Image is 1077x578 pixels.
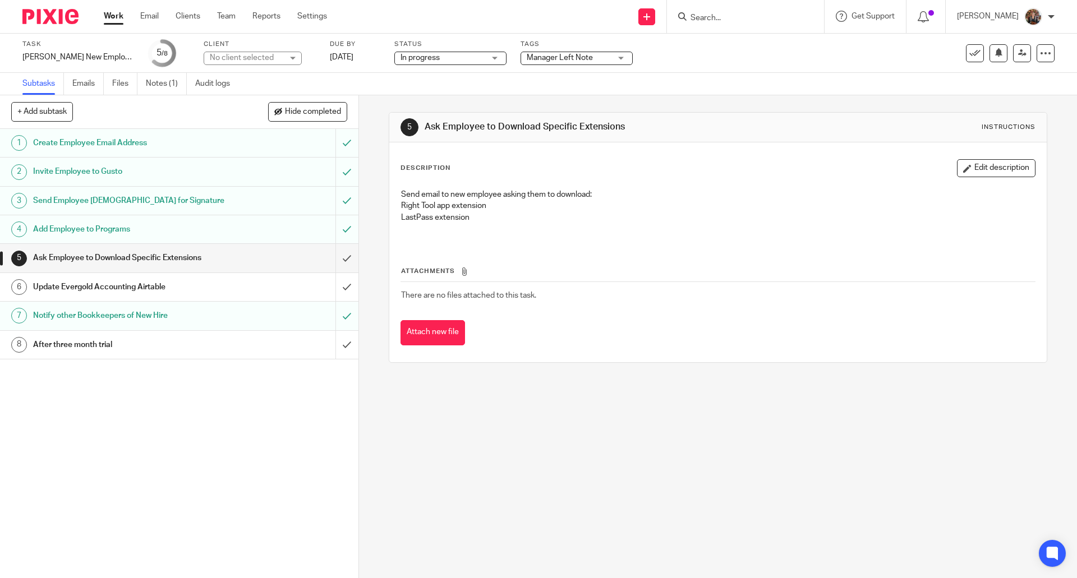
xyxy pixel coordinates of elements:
button: Hide completed [268,102,347,121]
label: Task [22,40,135,49]
div: No client selected [210,52,283,63]
label: Due by [330,40,380,49]
button: + Add subtask [11,102,73,121]
div: 5 [401,118,418,136]
h1: Update Evergold Accounting Airtable [33,279,227,295]
div: Rhonda New Employee Steps [22,52,135,63]
span: Get Support [852,12,895,20]
a: Clients [176,11,200,22]
a: Files [112,73,137,95]
h1: Ask Employee to Download Specific Extensions [33,249,227,266]
h1: Add Employee to Programs [33,221,227,238]
img: 20241226_124325-EDIT.jpg [1024,8,1042,26]
button: Attach new file [401,320,465,345]
div: 8 [11,337,27,353]
p: [PERSON_NAME] [957,11,1019,22]
div: 1 [11,135,27,151]
a: Email [140,11,159,22]
label: Status [394,40,507,49]
span: Attachments [401,268,455,274]
div: [PERSON_NAME] New Employee Steps [22,52,135,63]
a: Settings [297,11,327,22]
button: Edit description [957,159,1035,177]
p: Right Tool app extension [401,200,1034,211]
div: 5 [157,47,168,59]
label: Tags [521,40,633,49]
h1: Create Employee Email Address [33,135,227,151]
input: Search [689,13,790,24]
a: Emails [72,73,104,95]
img: Pixie [22,9,79,24]
div: 4 [11,221,27,237]
label: Client [204,40,316,49]
h1: After three month trial [33,336,227,353]
h1: Notify other Bookkeepers of New Hire [33,307,227,324]
a: Audit logs [195,73,238,95]
h1: Invite Employee to Gusto [33,163,227,180]
span: In progress [401,54,440,62]
a: Notes (1) [146,73,187,95]
div: 6 [11,279,27,295]
span: Manager Left Note [527,54,593,62]
p: Description [401,164,450,173]
small: /8 [162,50,168,57]
div: 2 [11,164,27,180]
h1: Send Employee [DEMOGRAPHIC_DATA] for Signature [33,192,227,209]
div: Instructions [982,123,1035,132]
span: Hide completed [285,108,341,117]
div: 3 [11,193,27,209]
span: There are no files attached to this task. [401,292,536,299]
div: 7 [11,308,27,323]
a: Work [104,11,123,22]
a: Subtasks [22,73,64,95]
div: 5 [11,251,27,266]
a: Reports [252,11,280,22]
a: Team [217,11,236,22]
p: Send email to new employee asking them to download: [401,189,1034,200]
h1: Ask Employee to Download Specific Extensions [425,121,742,133]
span: [DATE] [330,53,353,61]
p: LastPass extension [401,212,1034,223]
